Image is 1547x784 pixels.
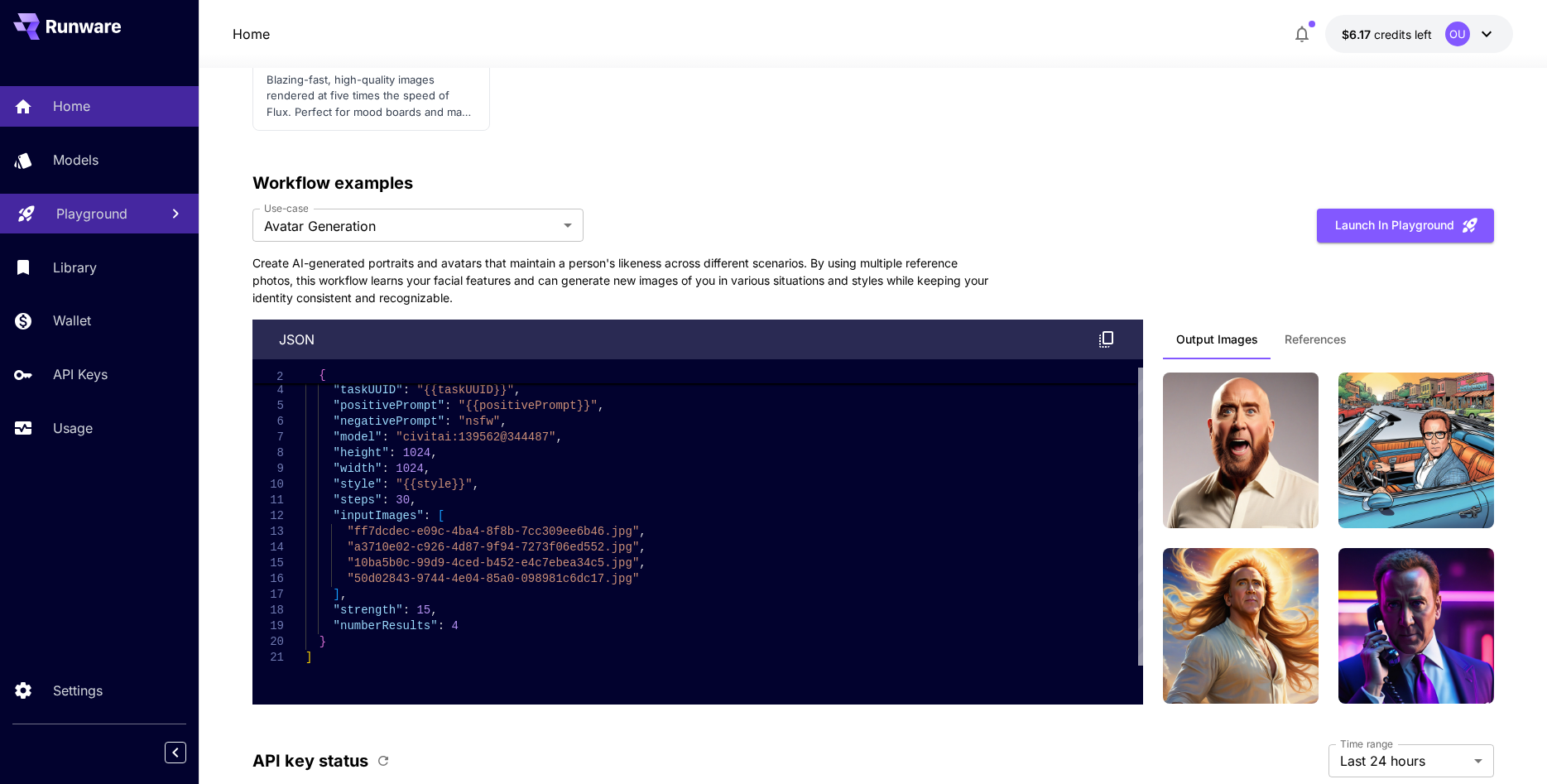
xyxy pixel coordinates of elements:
[333,462,382,475] span: "width"
[416,604,430,617] span: 15
[279,329,315,349] p: json
[53,418,93,438] p: Usage
[430,446,437,459] span: ,
[333,430,382,444] span: "model"
[53,364,108,384] p: API Keys
[347,525,639,538] span: "ff7dcdec-e09c-4ba4-8f8b-7cc309ee6b46.jpg"
[639,556,646,570] span: ,
[1340,751,1468,771] span: Last 24 hours
[1342,26,1432,43] div: $6.17356
[333,415,444,428] span: "negativePrompt"
[252,571,284,587] div: 16
[319,368,325,382] span: {
[252,445,284,461] div: 8
[252,369,284,385] span: 2
[639,541,646,554] span: ,
[1325,15,1513,53] button: $6.17356OU
[333,588,339,601] span: ]
[430,604,437,617] span: ,
[252,508,284,524] div: 12
[319,635,325,648] span: }
[388,446,395,459] span: :
[233,24,270,44] nav: breadcrumb
[382,478,388,491] span: :
[252,748,368,773] p: API key status
[423,509,430,522] span: :
[514,383,521,397] span: ,
[410,493,416,507] span: ,
[252,382,284,398] div: 4
[333,619,437,632] span: "numberResults"
[252,493,284,508] div: 11
[233,24,270,44] a: Home
[347,541,639,554] span: "a3710e02-c926-4d87-9f94-7273f06ed552.jpg"
[639,525,646,538] span: ,
[252,171,1494,195] p: Workflow examples
[451,619,458,632] span: 4
[252,477,284,493] div: 10
[555,430,562,444] span: ,
[444,399,451,412] span: :
[252,650,284,666] div: 21
[1340,737,1393,751] label: Time range
[1163,548,1319,704] img: man rwre long hair, enjoying sun and wind` - Style: `Fantasy art
[444,415,451,428] span: :
[1176,332,1258,347] span: Output Images
[1285,332,1347,347] span: References
[252,556,284,571] div: 15
[267,72,476,121] p: Blazing-fast, high-quality images rendered at five times the speed of Flux. Perfect for mood boar...
[1338,548,1494,704] img: closeup man rwre on the phone, wearing a suit
[264,201,308,215] label: Use-case
[53,310,91,330] p: Wallet
[500,415,507,428] span: ,
[53,96,90,116] p: Home
[437,619,444,632] span: :
[252,430,284,445] div: 7
[382,493,388,507] span: :
[252,461,284,477] div: 9
[1445,22,1470,46] div: OU
[416,383,514,397] span: "{{taskUUID}}"
[56,204,127,224] p: Playground
[382,430,388,444] span: :
[597,399,603,412] span: ,
[252,414,284,430] div: 6
[402,604,409,617] span: :
[1317,209,1494,243] button: Launch in Playground
[423,462,430,475] span: ,
[396,462,424,475] span: 1024
[252,634,284,650] div: 20
[252,524,284,540] div: 13
[347,556,639,570] span: "10ba5b0c-99d9-4ced-b452-e4c7ebea34c5.jpg"
[53,257,97,277] p: Library
[252,603,284,618] div: 18
[333,509,423,522] span: "inputImages"
[252,587,284,603] div: 17
[396,493,410,507] span: 30
[437,509,444,522] span: [
[252,540,284,556] div: 14
[165,742,186,763] button: Collapse sidebar
[1163,373,1319,528] img: man rwre long hair, enjoying sun and wind
[252,398,284,414] div: 5
[333,446,388,459] span: "height"
[252,254,997,306] p: Create AI-generated portraits and avatars that maintain a person's likeness across different scen...
[252,618,284,634] div: 19
[396,430,555,444] span: "civitai:139562@344487"
[305,651,312,664] span: ]
[333,399,444,412] span: "positivePrompt"
[347,572,639,585] span: "50d02843-9744-4e04-85a0-098981c6dc17.jpg"
[402,446,430,459] span: 1024
[1338,373,1494,528] img: man rwre in a convertible car
[333,604,402,617] span: "strength"
[1374,27,1432,41] span: credits left
[333,478,382,491] span: "style"
[402,383,409,397] span: :
[177,738,199,767] div: Collapse sidebar
[396,478,472,491] span: "{{style}}"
